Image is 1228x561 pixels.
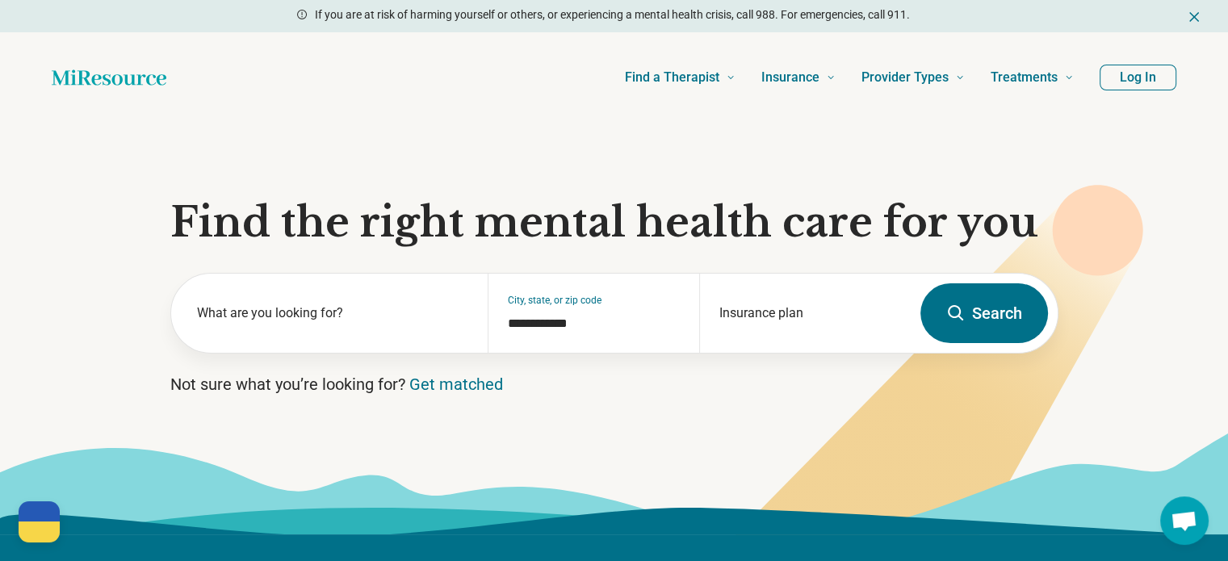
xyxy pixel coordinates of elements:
button: Dismiss [1186,6,1202,26]
span: Find a Therapist [625,66,719,89]
a: Provider Types [861,45,965,110]
label: What are you looking for? [197,304,469,323]
a: Treatments [991,45,1074,110]
a: Home page [52,61,166,94]
button: Search [920,283,1048,343]
span: Insurance [761,66,819,89]
span: Provider Types [861,66,949,89]
h1: Find the right mental health care for you [170,199,1058,247]
div: Open chat [1160,496,1209,545]
p: If you are at risk of harming yourself or others, or experiencing a mental health crisis, call 98... [315,6,910,23]
a: Get matched [409,375,503,394]
button: Log In [1100,65,1176,90]
span: Treatments [991,66,1058,89]
a: Insurance [761,45,836,110]
p: Not sure what you’re looking for? [170,373,1058,396]
a: Find a Therapist [625,45,736,110]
